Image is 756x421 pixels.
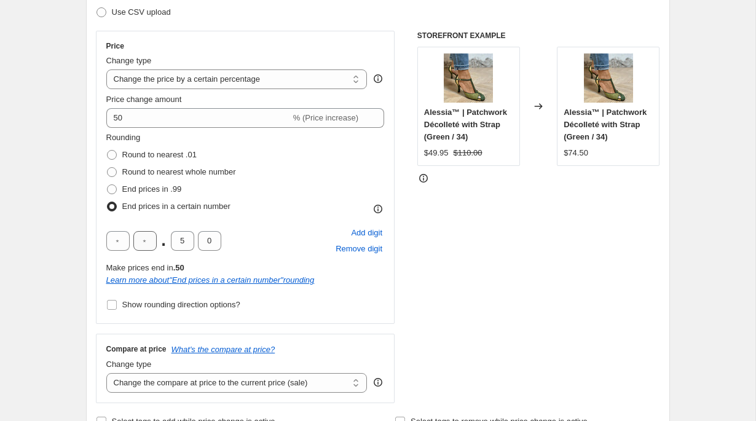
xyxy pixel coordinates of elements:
img: df9fd9f1acb1738247526ab813f73b11_f93ee219-a161-47c4-bfbc-bdbfc227169c_80x.jpg [584,53,633,103]
span: Show rounding direction options? [122,300,240,309]
strike: $110.00 [454,147,482,159]
input: ﹡ [133,231,157,251]
div: help [372,73,384,85]
input: ﹡ [171,231,194,251]
div: help [372,376,384,388]
span: . [160,231,167,251]
span: Make prices end in [106,263,184,272]
h3: Price [106,41,124,51]
span: Alessia™ | Patchwork Décolleté with Strap (Green / 34) [564,108,647,141]
a: Learn more about"End prices in a certain number"rounding [106,275,315,285]
span: Add digit [351,227,382,239]
span: Change type [106,360,152,369]
h6: STOREFRONT EXAMPLE [417,31,660,41]
input: ﹡ [198,231,221,251]
span: Change type [106,56,152,65]
img: df9fd9f1acb1738247526ab813f73b11_f93ee219-a161-47c4-bfbc-bdbfc227169c_80x.jpg [444,53,493,103]
span: End prices in .99 [122,184,182,194]
h3: Compare at price [106,344,167,354]
div: $49.95 [424,147,449,159]
input: -15 [106,108,291,128]
span: Round to nearest .01 [122,150,197,159]
span: Round to nearest whole number [122,167,236,176]
div: $74.50 [564,147,588,159]
input: ﹡ [106,231,130,251]
button: Add placeholder [349,225,384,241]
i: Learn more about " End prices in a certain number " rounding [106,275,315,285]
span: % (Price increase) [293,113,358,122]
span: Rounding [106,133,141,142]
span: Use CSV upload [112,7,171,17]
button: Remove placeholder [334,241,384,257]
span: Price change amount [106,95,182,104]
b: .50 [173,263,184,272]
span: Alessia™ | Patchwork Décolleté with Strap (Green / 34) [424,108,507,141]
span: Remove digit [336,243,382,255]
button: What's the compare at price? [171,345,275,354]
span: End prices in a certain number [122,202,230,211]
